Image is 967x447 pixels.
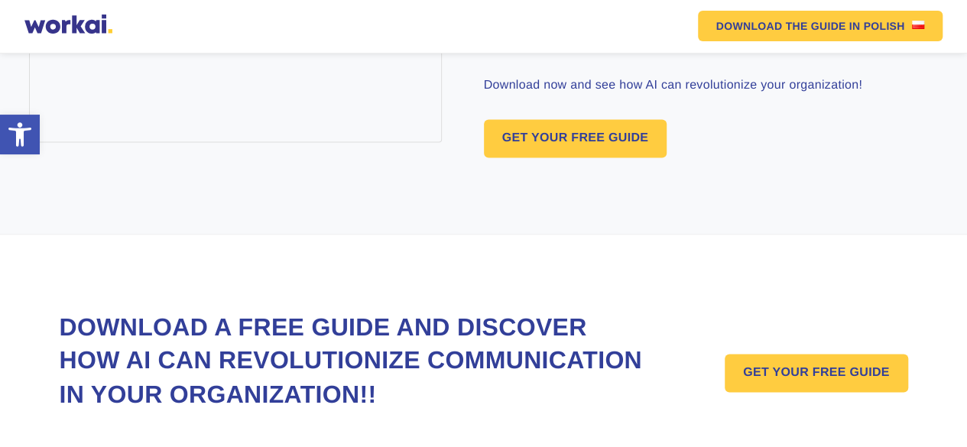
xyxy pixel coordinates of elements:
a: GET YOUR FREE GUIDE [725,354,908,392]
a: Terms of Use [150,156,221,171]
a: GET YOUR FREE GUIDE [484,119,667,157]
input: email messages* [4,256,14,266]
a: DOWNLOAD THE GUIDEIN POLISHUS flag [698,11,943,41]
a: Privacy Policy [242,156,313,171]
h2: Download a free Guide and discover how AI can revolutionize communication in your organization!! [60,311,648,410]
img: US flag [912,21,924,29]
p: Download now and see how AI can revolutionize your organization! [484,76,938,95]
em: DOWNLOAD THE GUIDE [716,21,846,31]
p: email messages [19,253,107,268]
